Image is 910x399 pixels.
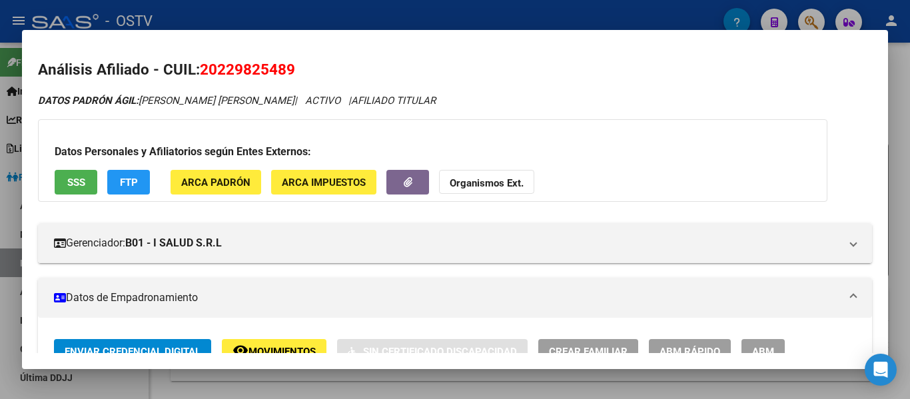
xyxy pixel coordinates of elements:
button: Movimientos [222,339,326,364]
span: AFILIADO TITULAR [351,95,436,107]
button: Crear Familiar [538,339,638,364]
span: Crear Familiar [549,346,628,358]
h2: Análisis Afiliado - CUIL: [38,59,872,81]
h3: Datos Personales y Afiliatorios según Entes Externos: [55,144,811,160]
mat-icon: remove_red_eye [232,342,248,358]
span: ABM Rápido [660,346,720,358]
mat-expansion-panel-header: Gerenciador:B01 - I SALUD S.R.L [38,223,872,263]
span: ARCA Padrón [181,177,250,189]
span: [PERSON_NAME] [PERSON_NAME] [38,95,294,107]
mat-panel-title: Gerenciador: [54,235,840,251]
button: ARCA Padrón [171,170,261,195]
div: Open Intercom Messenger [865,354,897,386]
button: FTP [107,170,150,195]
i: | ACTIVO | [38,95,436,107]
span: Movimientos [248,346,316,358]
button: SSS [55,170,97,195]
button: ABM Rápido [649,339,731,364]
button: Organismos Ext. [439,170,534,195]
span: FTP [120,177,138,189]
button: Enviar Credencial Digital [54,339,211,364]
strong: Organismos Ext. [450,177,524,189]
span: Sin Certificado Discapacidad [363,346,517,358]
mat-panel-title: Datos de Empadronamiento [54,290,840,306]
strong: B01 - I SALUD S.R.L [125,235,222,251]
span: ARCA Impuestos [282,177,366,189]
strong: DATOS PADRÓN ÁGIL: [38,95,139,107]
button: Sin Certificado Discapacidad [337,339,528,364]
button: ARCA Impuestos [271,170,376,195]
button: ABM [741,339,785,364]
span: Enviar Credencial Digital [65,346,201,358]
mat-expansion-panel-header: Datos de Empadronamiento [38,278,872,318]
span: ABM [752,346,774,358]
span: SSS [67,177,85,189]
span: 20229825489 [200,61,295,78]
